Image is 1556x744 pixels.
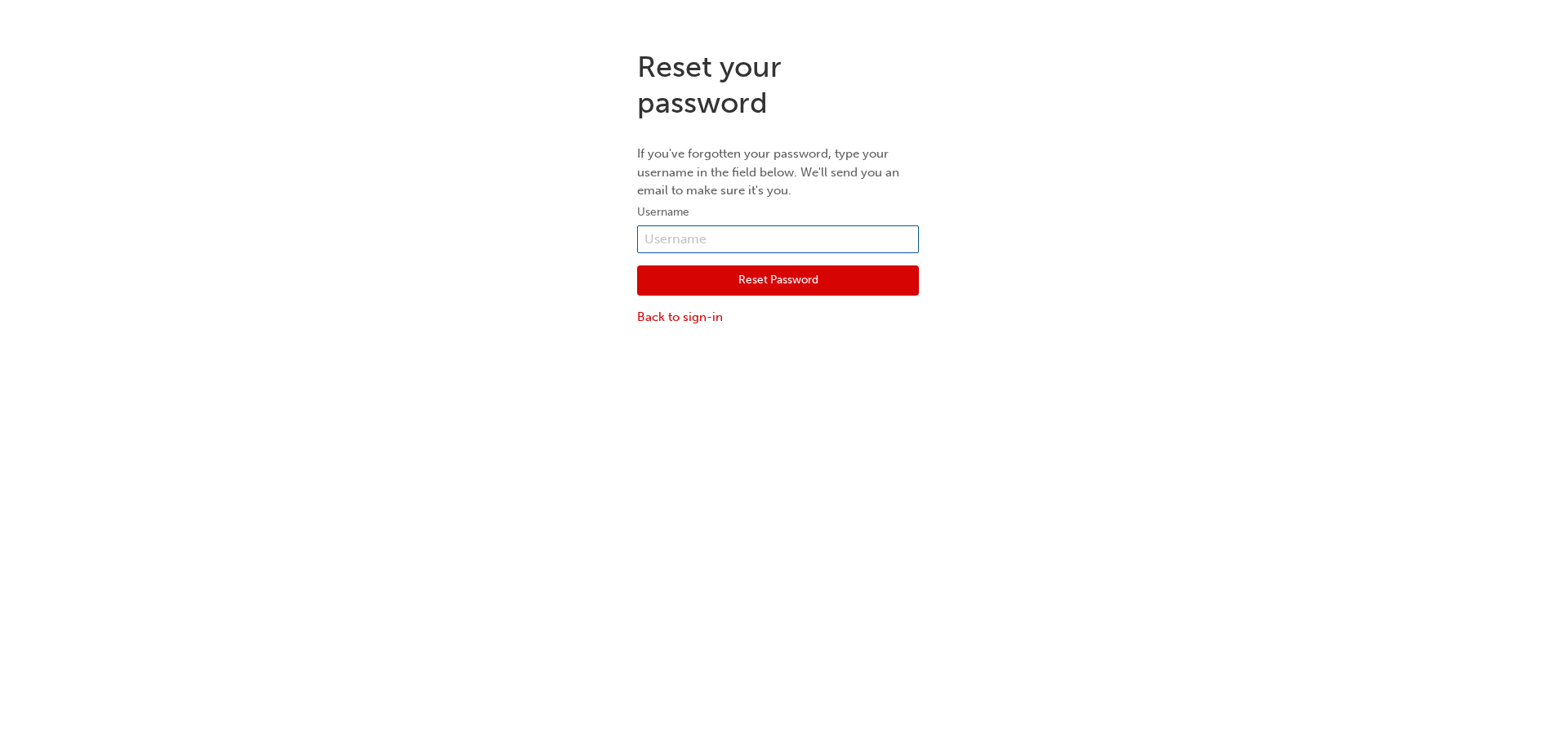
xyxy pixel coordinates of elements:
label: Username [637,203,919,222]
h1: Reset your password [637,49,919,120]
button: Reset Password [637,265,919,296]
input: Username [637,225,919,253]
p: If you've forgotten your password, type your username in the field below. We'll send you an email... [637,145,919,200]
a: Back to sign-in [637,308,919,327]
